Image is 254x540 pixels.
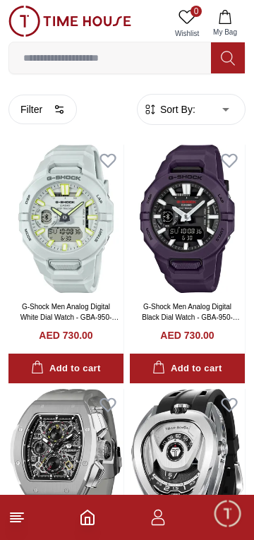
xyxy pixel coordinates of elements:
img: G-Shock Men Analog Digital Black Dial Watch - GBA-950-2ADR [130,145,245,293]
div: Chat Widget [212,498,243,529]
img: ... [8,6,131,37]
a: Home [79,509,96,526]
button: Add to cart [130,354,245,384]
span: Sort By: [157,102,195,116]
img: G-Shock Men Analog Digital White Dial Watch - GBA-950-7ADR [8,145,123,293]
div: Add to cart [31,361,100,377]
a: 0Wishlist [169,6,205,42]
img: TSAR BOMBA Men's Automatic Black Dial Watch - TB8213A-06 SET [130,389,245,537]
h4: AED 730.00 [39,328,92,342]
div: Add to cart [152,361,222,377]
a: G-Shock Men Analog Digital White Dial Watch - GBA-950-7ADR [20,303,119,332]
h4: AED 730.00 [160,328,214,342]
button: Sort By: [143,102,195,116]
button: Add to cart [8,354,123,384]
button: Filter [8,95,77,124]
span: My Bag [207,27,243,37]
a: G-Shock Men Analog Digital Black Dial Watch - GBA-950-2ADR [142,303,240,332]
span: Wishlist [169,28,205,39]
span: 0 [190,6,202,17]
button: My Bag [205,6,246,42]
img: TSAR BOMBA Men's Analog Black Dial Watch - TB8214 C-Grey [8,389,123,537]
